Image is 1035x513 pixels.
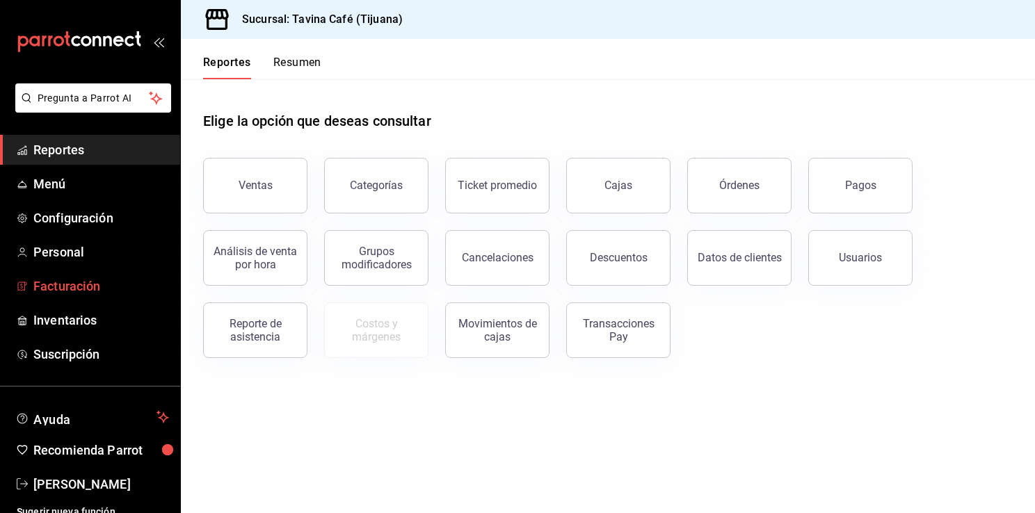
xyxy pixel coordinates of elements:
[324,230,428,286] button: Grupos modificadores
[33,345,169,364] span: Suscripción
[33,243,169,261] span: Personal
[590,251,648,264] div: Descuentos
[687,230,792,286] button: Datos de clientes
[33,209,169,227] span: Configuración
[33,475,169,494] span: [PERSON_NAME]
[33,174,169,193] span: Menú
[458,179,537,192] div: Ticket promedio
[203,158,307,213] button: Ventas
[33,140,169,159] span: Reportes
[604,177,633,194] div: Cajas
[687,158,792,213] button: Órdenes
[203,302,307,358] button: Reporte de asistencia
[231,11,403,28] h3: Sucursal: Tavina Café (Tijuana)
[566,302,671,358] button: Transacciones Pay
[698,251,782,264] div: Datos de clientes
[454,317,540,343] div: Movimientos de cajas
[445,302,549,358] button: Movimientos de cajas
[333,245,419,271] div: Grupos modificadores
[33,441,169,459] span: Recomienda Parrot
[38,91,150,106] span: Pregunta a Parrot AI
[203,56,251,79] button: Reportes
[324,158,428,213] button: Categorías
[445,230,549,286] button: Cancelaciones
[212,317,298,343] div: Reporte de asistencia
[808,158,913,213] button: Pagos
[33,311,169,329] span: Inventarios
[33,277,169,295] span: Facturación
[10,101,171,115] a: Pregunta a Parrot AI
[575,317,661,343] div: Transacciones Pay
[445,158,549,213] button: Ticket promedio
[33,409,151,425] span: Ayuda
[719,179,760,192] div: Órdenes
[808,230,913,286] button: Usuarios
[845,179,876,192] div: Pagos
[239,179,273,192] div: Ventas
[333,317,419,343] div: Costos y márgenes
[462,251,533,264] div: Cancelaciones
[273,56,321,79] button: Resumen
[15,83,171,113] button: Pregunta a Parrot AI
[203,230,307,286] button: Análisis de venta por hora
[566,230,671,286] button: Descuentos
[839,251,882,264] div: Usuarios
[566,158,671,213] a: Cajas
[203,56,321,79] div: navigation tabs
[324,302,428,358] button: Contrata inventarios para ver este reporte
[153,36,164,47] button: open_drawer_menu
[203,111,431,131] h1: Elige la opción que deseas consultar
[212,245,298,271] div: Análisis de venta por hora
[350,179,403,192] div: Categorías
